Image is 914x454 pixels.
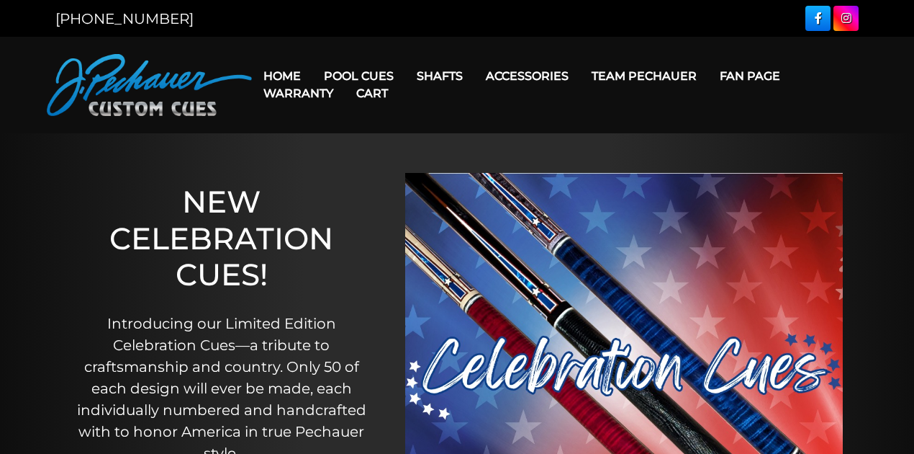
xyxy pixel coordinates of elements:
[76,184,367,293] h1: NEW CELEBRATION CUES!
[580,58,708,94] a: Team Pechauer
[474,58,580,94] a: Accessories
[405,58,474,94] a: Shafts
[312,58,405,94] a: Pool Cues
[345,75,399,112] a: Cart
[47,54,252,116] img: Pechauer Custom Cues
[708,58,792,94] a: Fan Page
[252,75,345,112] a: Warranty
[252,58,312,94] a: Home
[55,10,194,27] a: [PHONE_NUMBER]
